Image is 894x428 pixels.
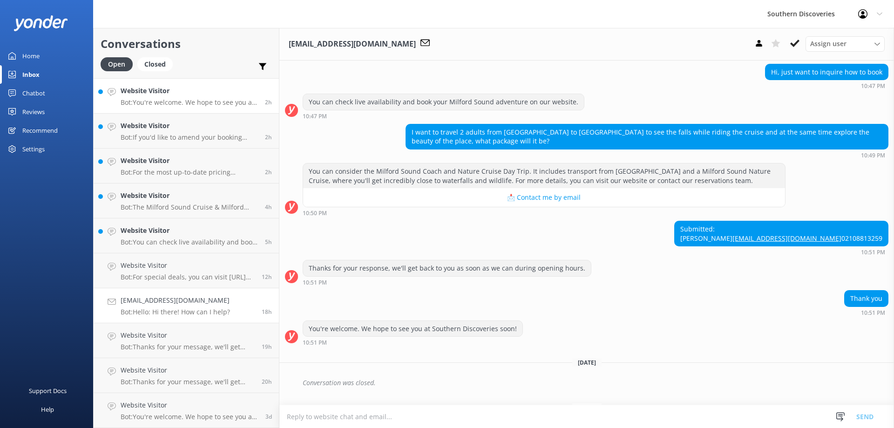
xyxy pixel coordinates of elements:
div: You can check live availability and book your Milford Sound adventure on our website. [303,94,584,110]
div: 10:47pm 05-Aug-2025 (UTC +12:00) Pacific/Auckland [303,113,584,119]
a: Open [101,59,137,69]
div: Submitted: [PERSON_NAME] 02108813259 [675,221,888,246]
p: Bot: You're welcome. We hope to see you at Southern Discoveries soon! [121,413,258,421]
div: Support Docs [29,381,67,400]
img: yonder-white-logo.png [14,15,68,31]
a: Website VisitorBot:You're welcome. We hope to see you at Southern Discoveries soon!2h [94,79,279,114]
h4: Website Visitor [121,190,258,201]
div: 10:50pm 05-Aug-2025 (UTC +12:00) Pacific/Auckland [303,210,786,216]
a: Website VisitorBot:If you'd like to amend your booking itinerary, please contact our reservations... [94,114,279,149]
a: Website VisitorBot:You're welcome. We hope to see you at Southern Discoveries soon!3d [94,393,279,428]
span: 07:33pm 10-Aug-2025 (UTC +12:00) Pacific/Auckland [262,378,272,386]
a: Website VisitorBot:For special deals, you can visit [URL][DOMAIN_NAME]. You can also book the Que... [94,253,279,288]
span: 07:48pm 07-Aug-2025 (UTC +12:00) Pacific/Auckland [265,413,272,421]
h4: Website Visitor [121,260,255,271]
div: 10:51pm 05-Aug-2025 (UTC +12:00) Pacific/Auckland [303,279,591,285]
div: Conversation was closed. [303,375,888,391]
div: 10:51pm 05-Aug-2025 (UTC +12:00) Pacific/Auckland [844,309,888,316]
strong: 10:47 PM [303,114,327,119]
span: Assign user [810,39,847,49]
p: Bot: You can check live availability and book your Milford Sound adventure on our website. [121,238,258,246]
strong: 10:51 PM [303,280,327,285]
div: Settings [22,140,45,158]
div: Chatbot [22,84,45,102]
span: 11:13am 11-Aug-2025 (UTC +12:00) Pacific/Auckland [265,203,272,211]
strong: 10:51 PM [861,250,885,255]
a: Website VisitorBot:The Milford Sound Cruise & Milford Track Day Walk package offers two options f... [94,183,279,218]
strong: 10:47 PM [861,83,885,89]
button: 📩 Contact me by email [303,188,785,207]
a: [EMAIL_ADDRESS][DOMAIN_NAME]Bot:Hello: Hi there! How can I help?18h [94,288,279,323]
span: 01:50pm 11-Aug-2025 (UTC +12:00) Pacific/Auckland [265,98,272,106]
strong: 10:50 PM [303,211,327,216]
div: Reviews [22,102,45,121]
p: Bot: Thanks for your message, we'll get back to you as soon as we can. You're also welcome to kee... [121,378,255,386]
p: Bot: You're welcome. We hope to see you at Southern Discoveries soon! [121,98,258,107]
h4: Website Visitor [121,86,258,96]
p: Bot: Hello: Hi there! How can I help? [121,308,230,316]
div: Open [101,57,133,71]
a: Closed [137,59,177,69]
p: Bot: If you'd like to amend your booking itinerary, please contact our reservations team at [EMAI... [121,133,258,142]
h3: [EMAIL_ADDRESS][DOMAIN_NAME] [289,38,416,50]
div: Hi, just want to inquire how to book [765,64,888,80]
a: Website VisitorBot:For the most up-to-date pricing information on the Milford Sound Coach & Natur... [94,149,279,183]
div: Closed [137,57,173,71]
h4: Website Visitor [121,121,258,131]
h4: Website Visitor [121,400,258,410]
div: I want to travel 2 adults from [GEOGRAPHIC_DATA] to [GEOGRAPHIC_DATA] to see the falls while ridi... [406,124,888,149]
strong: 10:51 PM [861,310,885,316]
div: You can consider the Milford Sound Coach and Nature Cruise Day Trip. It includes transport from [... [303,163,785,188]
div: 2025-08-05T19:59:23.143 [285,375,888,391]
strong: 10:51 PM [303,340,327,346]
span: 03:21am 11-Aug-2025 (UTC +12:00) Pacific/Auckland [262,273,272,281]
div: Assign User [806,36,885,51]
h2: Conversations [101,35,272,53]
a: Website VisitorBot:Thanks for your message, we'll get back to you as soon as we can. You're also ... [94,323,279,358]
div: Thanks for your response, we'll get back to you as soon as we can during opening hours. [303,260,591,276]
div: Inbox [22,65,40,84]
div: You're welcome. We hope to see you at Southern Discoveries soon! [303,321,522,337]
a: Website VisitorBot:You can check live availability and book your Milford Sound adventure on our w... [94,218,279,253]
p: Bot: The Milford Sound Cruise & Milford Track Day Walk package offers two options for the order o... [121,203,258,211]
span: 08:33pm 10-Aug-2025 (UTC +12:00) Pacific/Auckland [262,343,272,351]
span: [DATE] [572,359,602,367]
h4: [EMAIL_ADDRESS][DOMAIN_NAME] [121,295,230,306]
h4: Website Visitor [121,225,258,236]
div: Help [41,400,54,419]
div: Thank you [845,291,888,306]
div: Home [22,47,40,65]
div: 10:51pm 05-Aug-2025 (UTC +12:00) Pacific/Auckland [674,249,888,255]
strong: 10:49 PM [861,153,885,158]
span: [DATE] [572,403,602,411]
div: Recommend [22,121,58,140]
span: 10:10am 11-Aug-2025 (UTC +12:00) Pacific/Auckland [265,238,272,246]
a: Website VisitorBot:Thanks for your message, we'll get back to you as soon as we can. You're also ... [94,358,279,393]
p: Bot: For the most up-to-date pricing information on the Milford Sound Coach & Nature Cruise, incl... [121,168,258,177]
div: 10:47pm 05-Aug-2025 (UTC +12:00) Pacific/Auckland [765,82,888,89]
p: Bot: Thanks for your message, we'll get back to you as soon as we can. You're also welcome to kee... [121,343,255,351]
h4: Website Visitor [121,330,255,340]
p: Bot: For special deals, you can visit [URL][DOMAIN_NAME]. You can also book the Queenstown Wine T... [121,273,255,281]
h4: Website Visitor [121,365,255,375]
span: 01:48pm 11-Aug-2025 (UTC +12:00) Pacific/Auckland [265,133,272,141]
span: 01:08pm 11-Aug-2025 (UTC +12:00) Pacific/Auckland [265,168,272,176]
h4: Website Visitor [121,156,258,166]
a: [EMAIL_ADDRESS][DOMAIN_NAME] [732,234,841,243]
div: 10:51pm 05-Aug-2025 (UTC +12:00) Pacific/Auckland [303,339,523,346]
div: 10:49pm 05-Aug-2025 (UTC +12:00) Pacific/Auckland [406,152,888,158]
span: 09:47pm 10-Aug-2025 (UTC +12:00) Pacific/Auckland [262,308,272,316]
